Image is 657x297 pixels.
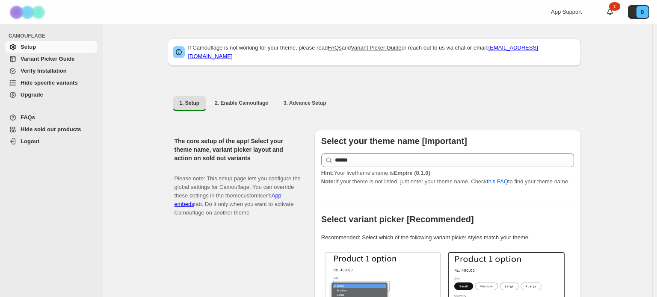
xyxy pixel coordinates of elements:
p: Please note: This setup page lets you configure the global settings for Camouflage. You can overr... [175,166,301,217]
span: CAMOUFLAGE [9,32,98,39]
span: 2. Enable Camouflage [215,100,268,106]
span: 3. Advance Setup [284,100,326,106]
button: Avatar with initials B [628,5,649,19]
strong: Note: [321,178,335,185]
p: Recommended: Select which of the following variant picker styles match your theme. [321,233,574,242]
a: FAQs [5,112,98,124]
p: If Camouflage is not working for your theme, please read and or reach out to us via chat or email: [188,44,576,61]
p: If your theme is not listed, just enter your theme name. Check to find your theme name. [321,169,574,186]
strong: Empire (8.1.0) [394,170,430,176]
a: Verify Installation [5,65,98,77]
span: Avatar with initials B [636,6,648,18]
a: this FAQ [487,178,508,185]
span: Setup [21,44,36,50]
span: FAQs [21,114,35,121]
span: Hide sold out products [21,126,81,132]
span: Variant Picker Guide [21,56,74,62]
img: Camouflage [7,0,50,24]
b: Select variant picker [Recommended] [321,215,474,224]
a: Logout [5,135,98,147]
div: 1 [609,2,620,11]
b: Select your theme name [Important] [321,136,467,146]
span: Logout [21,138,39,144]
h2: The core setup of the app! Select your theme name, variant picker layout and action on sold out v... [175,137,301,162]
a: Hide sold out products [5,124,98,135]
a: Variant Picker Guide [5,53,98,65]
a: 1 [606,8,614,16]
a: Hide specific variants [5,77,98,89]
a: Setup [5,41,98,53]
a: Upgrade [5,89,98,101]
span: App Support [551,9,582,15]
text: B [641,9,644,15]
strong: Hint: [321,170,334,176]
span: Upgrade [21,91,43,98]
span: 1. Setup [180,100,200,106]
span: Hide specific variants [21,79,78,86]
a: Variant Picker Guide [351,44,401,51]
span: Verify Installation [21,68,67,74]
a: FAQs [328,44,342,51]
span: Your live theme's name is [321,170,430,176]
